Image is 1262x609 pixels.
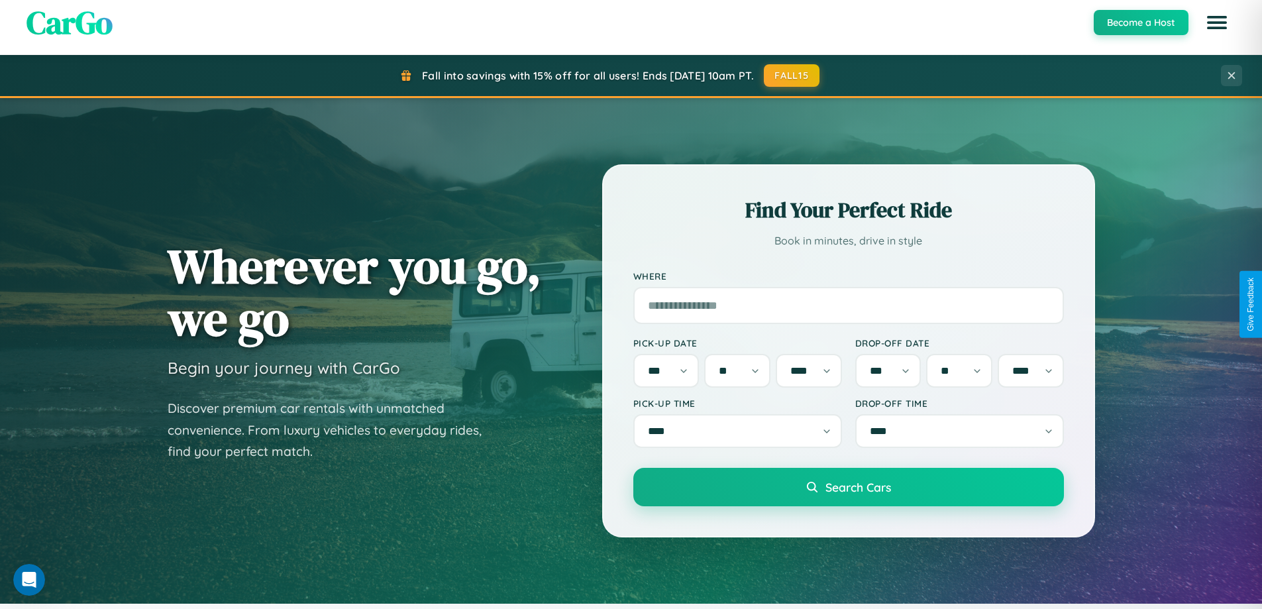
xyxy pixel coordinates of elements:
h1: Wherever you go, we go [168,240,541,345]
p: Book in minutes, drive in style [633,231,1064,250]
label: Drop-off Time [855,398,1064,409]
span: Search Cars [825,480,891,494]
button: FALL15 [764,64,819,87]
label: Where [633,270,1064,282]
button: Become a Host [1094,10,1188,35]
span: CarGo [26,1,113,44]
label: Pick-up Date [633,337,842,349]
label: Pick-up Time [633,398,842,409]
p: Discover premium car rentals with unmatched convenience. From luxury vehicles to everyday rides, ... [168,398,499,463]
h3: Begin your journey with CarGo [168,358,400,378]
span: Fall into savings with 15% off for all users! Ends [DATE] 10am PT. [422,69,754,82]
iframe: Intercom live chat [13,564,45,596]
button: Search Cars [633,468,1064,506]
div: Give Feedback [1246,278,1255,331]
h2: Find Your Perfect Ride [633,195,1064,225]
label: Drop-off Date [855,337,1064,349]
button: Open menu [1198,4,1236,41]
